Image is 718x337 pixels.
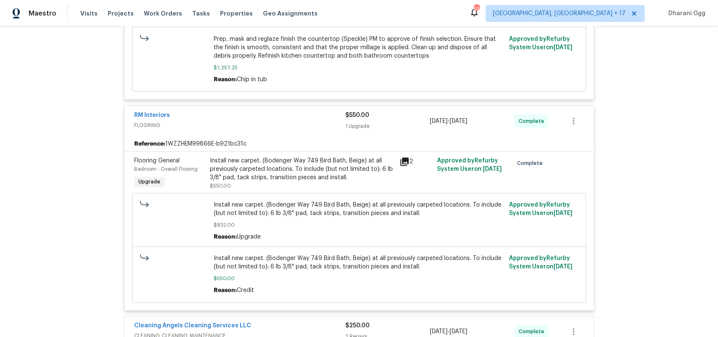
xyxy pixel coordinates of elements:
span: $1,257.25 [214,64,504,72]
span: Complete [519,117,548,125]
span: [DATE] [483,167,502,172]
span: $250.00 [346,323,370,329]
span: Flooring General [135,158,180,164]
span: Reason: [214,77,237,82]
span: Geo Assignments [263,9,318,18]
span: [GEOGRAPHIC_DATA], [GEOGRAPHIC_DATA] + 17 [493,9,625,18]
span: Tasks [192,11,210,16]
span: $550.00 [346,112,370,118]
a: Cleaning Angels Cleaning Services LLC [135,323,252,329]
span: Properties [220,9,253,18]
span: [DATE] [430,118,448,124]
span: Reason: [214,234,237,240]
span: Work Orders [144,9,182,18]
span: Approved by Refurby System User on [509,36,573,50]
span: [DATE] [554,45,573,50]
span: - [430,328,467,336]
span: Dharani Ggg [665,9,705,18]
span: Complete [517,159,546,168]
span: Chip in tub [237,77,267,82]
div: 1WZZHEM99866E-b921bc31c [125,136,594,151]
span: Maestro [29,9,56,18]
span: - [430,117,467,125]
div: Install new carpet. (Bodenger Way 749 Bird Bath, Beige) at all previously carpeted locations. To ... [210,157,395,182]
span: Approved by Refurby System User on [437,158,502,172]
span: Upgrade [135,178,164,186]
div: 1 Upgrade [346,122,430,130]
span: [DATE] [554,264,573,270]
span: $550.00 [210,184,231,189]
span: FLOORING [135,121,346,130]
span: Credit [237,288,254,294]
span: [DATE] [430,329,448,335]
div: 530 [474,5,480,13]
span: Approved by Refurby System User on [509,202,573,217]
b: Reference: [135,140,166,148]
span: Bedroom - Overall Flooring [135,167,198,172]
a: RM Interiors [135,112,170,118]
span: Install new carpet. (Bodenger Way 749 Bird Bath, Beige) at all previously carpeted locations. To ... [214,201,504,218]
span: Visits [80,9,98,18]
span: Install new carpet. (Bodenger Way 749 Bird Bath, Beige) at all previously carpeted locations. To ... [214,255,504,271]
span: Approved by Refurby System User on [509,256,573,270]
div: 2 [400,157,432,167]
span: Prep, mask and reglaze finish the countertop (Speckle) PM to approve of finish selection. Ensure ... [214,35,504,60]
span: Projects [108,9,134,18]
span: [DATE] [450,118,467,124]
span: Reason: [214,288,237,294]
span: [DATE] [554,211,573,217]
span: Upgrade [237,234,261,240]
span: $550.00 [214,275,504,283]
span: Complete [519,328,548,336]
span: $832.00 [214,221,504,230]
span: [DATE] [450,329,467,335]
